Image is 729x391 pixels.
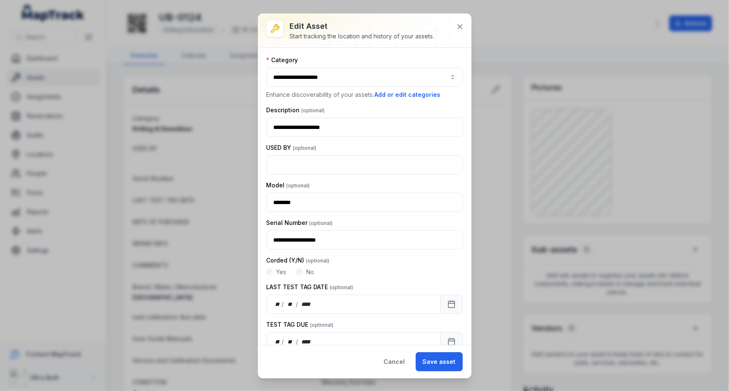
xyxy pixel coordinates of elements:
label: Yes [276,268,286,276]
div: year, [299,300,314,308]
h3: Edit asset [290,20,434,32]
label: LAST TEST TAG DATE [267,283,353,291]
label: Corded (Y/N) [267,256,330,265]
button: Calendar [440,295,463,314]
div: / [282,300,284,308]
div: day, [274,300,282,308]
button: Calendar [440,332,463,351]
label: Model [267,181,310,189]
label: USED BY [267,144,317,152]
p: Enhance discoverability of your assets. [267,90,463,99]
label: Category [267,56,298,64]
div: / [282,338,284,346]
button: Cancel [377,352,412,371]
div: / [296,338,299,346]
div: / [296,300,299,308]
div: year, [299,338,314,346]
label: Serial Number [267,219,333,227]
div: month, [284,338,296,346]
label: TEST TAG DUE [267,320,334,329]
button: Save asset [416,352,463,371]
div: Start tracking the location and history of your assets. [290,32,434,40]
div: month, [284,300,296,308]
button: Add or edit categories [374,90,441,99]
label: No [306,268,314,276]
div: day, [274,338,282,346]
label: Description [267,106,325,114]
